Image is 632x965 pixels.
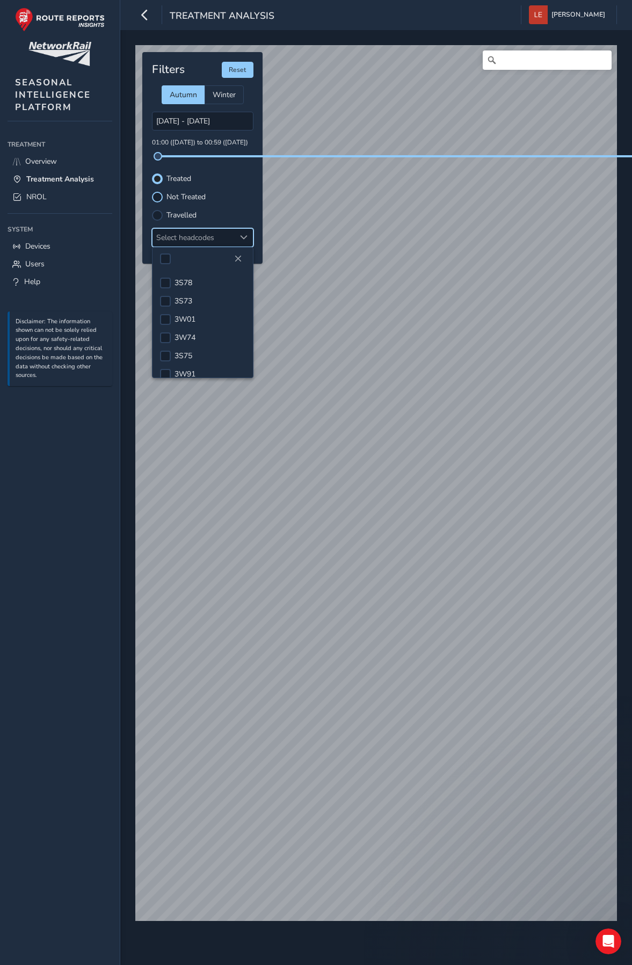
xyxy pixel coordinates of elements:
button: [PERSON_NAME] [529,5,609,24]
label: Travelled [166,212,197,219]
a: Users [8,255,112,273]
label: Not Treated [166,193,206,201]
div: Winter [205,85,244,104]
button: Reset [222,62,253,78]
span: SEASONAL INTELLIGENCE PLATFORM [15,76,91,113]
span: 3W74 [175,332,195,343]
a: Help [8,273,112,291]
span: Treatment Analysis [170,9,274,24]
iframe: Intercom live chat [595,928,621,954]
div: System [8,221,112,237]
span: 3S78 [175,278,192,288]
span: 3W91 [175,369,195,379]
div: Treatment [8,136,112,153]
span: 3S73 [175,296,192,306]
img: customer logo [28,42,91,66]
label: Treated [166,175,191,183]
h4: Filters [152,63,185,76]
img: rr logo [15,8,105,32]
span: Overview [25,156,57,166]
span: NROL [26,192,47,202]
button: Close [230,251,245,266]
p: Disclaimer: The information shown can not be solely relied upon for any safety-related decisions,... [16,317,107,381]
a: Overview [8,153,112,170]
span: Winter [213,90,236,100]
span: Autumn [170,90,197,100]
div: Autumn [162,85,205,104]
span: Help [24,277,40,287]
span: 3W01 [175,314,195,324]
span: Users [25,259,45,269]
span: 3S75 [175,351,192,361]
a: Devices [8,237,112,255]
img: diamond-layout [529,5,548,24]
span: [PERSON_NAME] [551,5,605,24]
a: NROL [8,188,112,206]
canvas: Map [135,45,617,929]
div: Select headcodes [152,229,235,246]
a: Treatment Analysis [8,170,112,188]
input: Search [483,50,612,70]
span: Treatment Analysis [26,174,94,184]
p: 01:00 ([DATE]) to 00:59 ([DATE]) [152,138,253,148]
span: Devices [25,241,50,251]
